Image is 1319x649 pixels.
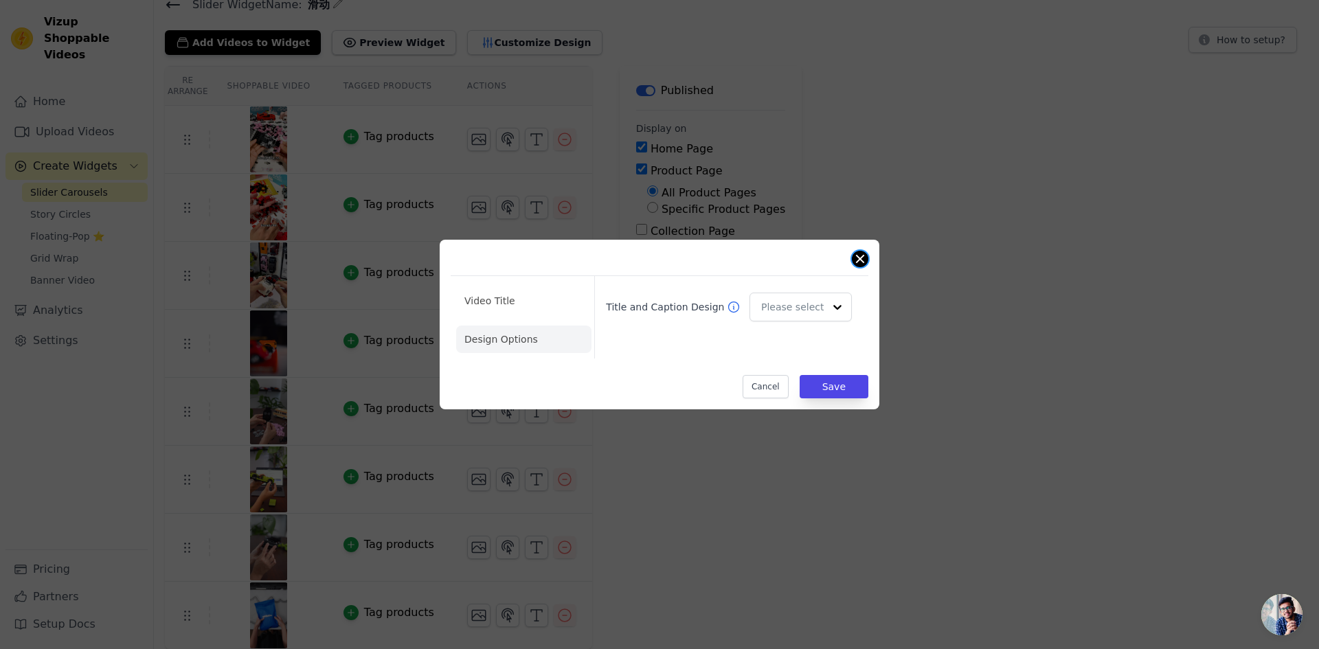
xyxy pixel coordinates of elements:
[852,251,868,267] button: Close modal
[456,287,591,315] li: Video Title
[743,375,789,398] button: Cancel
[800,375,868,398] button: Save
[456,326,591,353] li: Design Options
[761,293,824,321] input: Please select
[606,300,727,314] label: Title and Caption Design
[1261,594,1303,635] a: 开放式聊天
